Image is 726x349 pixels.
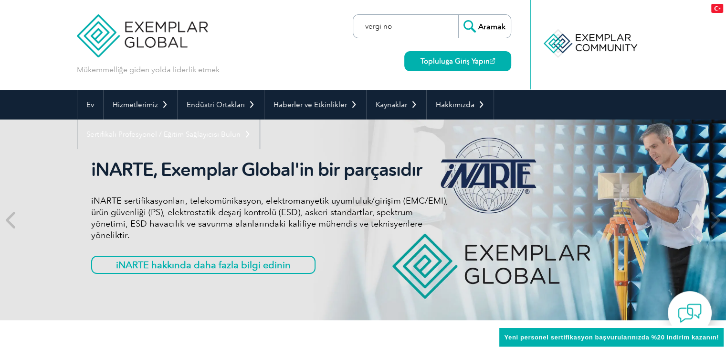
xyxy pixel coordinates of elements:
a: iNARTE hakkında daha fazla bilgi edinin [91,256,316,274]
a: Hizmetlerimiz [104,90,177,120]
font: Haberler ve Etkinlikler [274,100,347,109]
font: iNARTE sertifikasyonları, telekomünikasyon, elektromanyetik uyumluluk/girişim (EMC/EMI), ürün güv... [91,196,448,240]
img: contact-chat.png [678,301,702,325]
font: Ev [86,100,94,109]
font: Hakkımızda [436,100,474,109]
a: Kaynaklar [367,90,426,120]
font: Sertifikalı Profesyonel / Eğitim Sağlayıcısı Bulun [86,130,241,139]
font: iNARTE hakkında daha fazla bilgi edinin [116,259,291,271]
font: Yeni personel sertifikasyon başvurularınızda %20 indirim kazanın! [504,334,719,341]
a: Ev [77,90,103,120]
font: Endüstri Ortakları [187,100,245,109]
font: Hizmetlerimiz [113,100,158,109]
font: Topluluğa Giriş Yapın [421,57,489,65]
a: Hakkımızda [427,90,494,120]
font: Mükemmelliğe giden yolda liderlik etmek [77,65,220,74]
input: Aramak [458,15,511,38]
a: Topluluğa Giriş Yapın [404,51,511,71]
a: Sertifikalı Profesyonel / Eğitim Sağlayıcısı Bulun [77,120,260,149]
img: tr [711,4,723,13]
a: Endüstri Ortakları [178,90,264,120]
img: open_square.png [490,58,495,64]
font: Kaynaklar [376,100,407,109]
font: iNARTE, Exemplar Global'in bir parçasıdır [91,159,422,181]
a: Haberler ve Etkinlikler [264,90,366,120]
